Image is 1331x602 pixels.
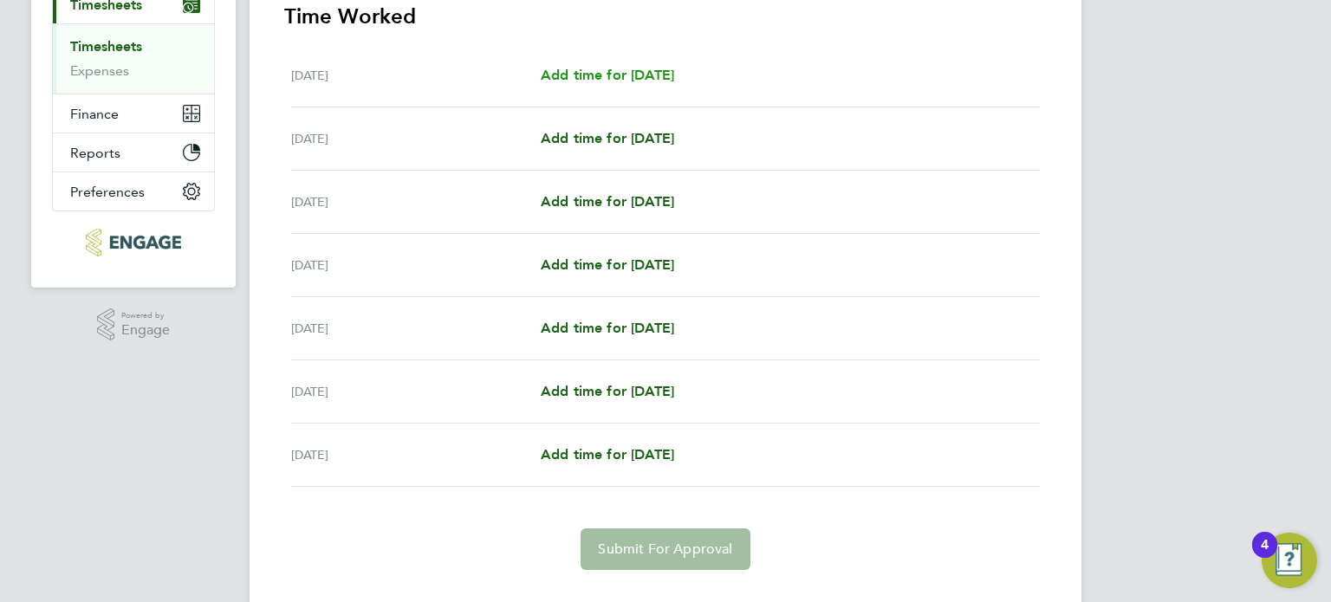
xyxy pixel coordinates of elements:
[291,381,541,402] div: [DATE]
[291,444,541,465] div: [DATE]
[541,130,674,146] span: Add time for [DATE]
[541,191,674,212] a: Add time for [DATE]
[291,128,541,149] div: [DATE]
[541,383,674,399] span: Add time for [DATE]
[70,184,145,200] span: Preferences
[541,128,674,149] a: Add time for [DATE]
[291,318,541,339] div: [DATE]
[541,67,674,83] span: Add time for [DATE]
[1262,533,1317,588] button: Open Resource Center, 4 new notifications
[541,381,674,402] a: Add time for [DATE]
[291,255,541,275] div: [DATE]
[541,318,674,339] a: Add time for [DATE]
[541,255,674,275] a: Add time for [DATE]
[541,320,674,336] span: Add time for [DATE]
[52,229,215,256] a: Go to home page
[53,94,214,133] button: Finance
[121,308,170,323] span: Powered by
[291,65,541,86] div: [DATE]
[70,106,119,122] span: Finance
[121,323,170,338] span: Engage
[284,3,1047,30] h3: Time Worked
[53,23,214,94] div: Timesheets
[1261,545,1269,567] div: 4
[53,172,214,210] button: Preferences
[70,62,129,79] a: Expenses
[86,229,182,256] img: condicor-logo-retina.png
[70,38,142,55] a: Timesheets
[53,133,214,172] button: Reports
[291,191,541,212] div: [DATE]
[541,256,674,273] span: Add time for [DATE]
[541,444,674,465] a: Add time for [DATE]
[70,145,120,161] span: Reports
[541,65,674,86] a: Add time for [DATE]
[541,193,674,210] span: Add time for [DATE]
[97,308,171,341] a: Powered byEngage
[541,446,674,463] span: Add time for [DATE]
